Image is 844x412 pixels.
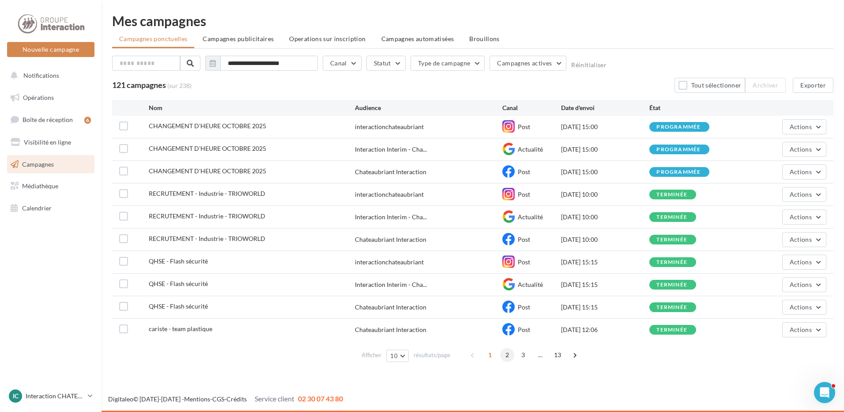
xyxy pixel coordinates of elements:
[561,280,649,289] div: [DATE] 15:15
[149,190,265,197] span: RECRUTEMENT - Industrie - TRIOWORLD
[5,155,96,174] a: Campagnes
[656,169,701,175] div: programmée
[390,352,398,359] span: 10
[656,259,687,265] div: terminée
[518,326,530,333] span: Post
[289,35,365,42] span: Operations sur inscription
[203,35,274,42] span: Campagnes publicitaires
[790,258,812,266] span: Actions
[149,212,265,220] span: RECRUTEMENT - Industrie - TRIOWORLD
[550,348,565,362] span: 13
[184,395,210,403] a: Mentions
[355,325,426,334] div: Chateaubriant Interaction
[5,177,96,195] a: Médiathèque
[561,258,649,267] div: [DATE] 15:15
[782,210,826,225] button: Actions
[355,145,427,154] span: Interaction Interim - Cha...
[7,388,94,404] a: IC Interaction CHATEAUBRIANT
[366,56,406,71] button: Statut
[112,14,833,27] div: Mes campagnes
[381,35,454,42] span: Campagnes automatisées
[782,300,826,315] button: Actions
[355,235,426,244] div: Chateaubriant Interaction
[518,303,530,311] span: Post
[167,81,192,90] span: (sur 238)
[490,56,566,71] button: Campagnes actives
[226,395,247,403] a: Crédits
[22,182,58,190] span: Médiathèque
[108,395,343,403] span: © [DATE]-[DATE] - - -
[782,119,826,134] button: Actions
[355,258,424,267] div: interactionchateaubriant
[782,164,826,179] button: Actions
[108,395,133,403] a: Digitaleo
[814,382,835,403] iframe: Intercom live chat
[355,103,502,112] div: Audience
[5,199,96,217] a: Calendrier
[790,168,812,175] span: Actions
[561,325,649,334] div: [DATE] 12:06
[571,61,607,69] button: Réinitialiser
[24,138,71,146] span: Visibilité en ligne
[782,142,826,157] button: Actions
[561,122,649,131] div: [DATE] 15:00
[790,281,812,288] span: Actions
[518,168,530,175] span: Post
[790,236,812,243] span: Actions
[793,78,833,93] button: Exporter
[149,122,266,130] span: CHANGEMENT D'HEURE OCTOBRE 2025
[323,56,362,71] button: Canal
[298,394,343,403] span: 02 30 07 43 80
[656,192,687,198] div: terminée
[414,351,450,359] span: résultats/page
[255,394,294,403] span: Service client
[502,103,561,112] div: Canal
[561,235,649,244] div: [DATE] 10:00
[26,392,84,401] p: Interaction CHATEAUBRIANT
[745,78,786,93] button: Archiver
[782,232,826,247] button: Actions
[149,103,355,112] div: Nom
[149,325,212,332] span: cariste - team plastique
[790,145,812,153] span: Actions
[149,280,208,287] span: QHSE - Flash sécurité
[411,56,485,71] button: Type de campagne
[656,305,687,310] div: terminée
[533,348,547,362] span: ...
[656,282,687,288] div: terminée
[7,42,94,57] button: Nouvelle campagne
[497,59,552,67] span: Campagnes actives
[561,213,649,221] div: [DATE] 10:00
[790,123,812,130] span: Actions
[149,167,266,175] span: CHANGEMENT D'HEURE OCTOBRE 2025
[790,326,812,333] span: Actions
[23,72,59,79] span: Notifications
[790,213,812,221] span: Actions
[518,191,530,198] span: Post
[149,145,266,152] span: CHANGEMENT D'HEURE OCTOBRE 2025
[561,190,649,199] div: [DATE] 10:00
[782,255,826,270] button: Actions
[355,190,424,199] div: interactionchateaubriant
[782,187,826,202] button: Actions
[5,66,93,85] button: Notifications
[5,88,96,107] a: Opérations
[355,213,427,221] span: Interaction Interim - Cha...
[22,160,54,168] span: Campagnes
[469,35,500,42] span: Brouillons
[649,103,738,112] div: État
[561,145,649,154] div: [DATE] 15:00
[518,213,543,221] span: Actualité
[112,80,166,90] span: 121 campagnes
[561,103,649,112] div: Date d'envoi
[23,94,54,101] span: Opérations
[674,78,745,93] button: Tout sélectionner
[355,168,426,176] div: Chateaubriant Interaction
[355,303,426,312] div: Chateaubriant Interaction
[212,395,224,403] a: CGS
[518,145,543,153] span: Actualité
[561,303,649,312] div: [DATE] 15:15
[790,303,812,311] span: Actions
[5,133,96,152] a: Visibilité en ligne
[782,277,826,292] button: Actions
